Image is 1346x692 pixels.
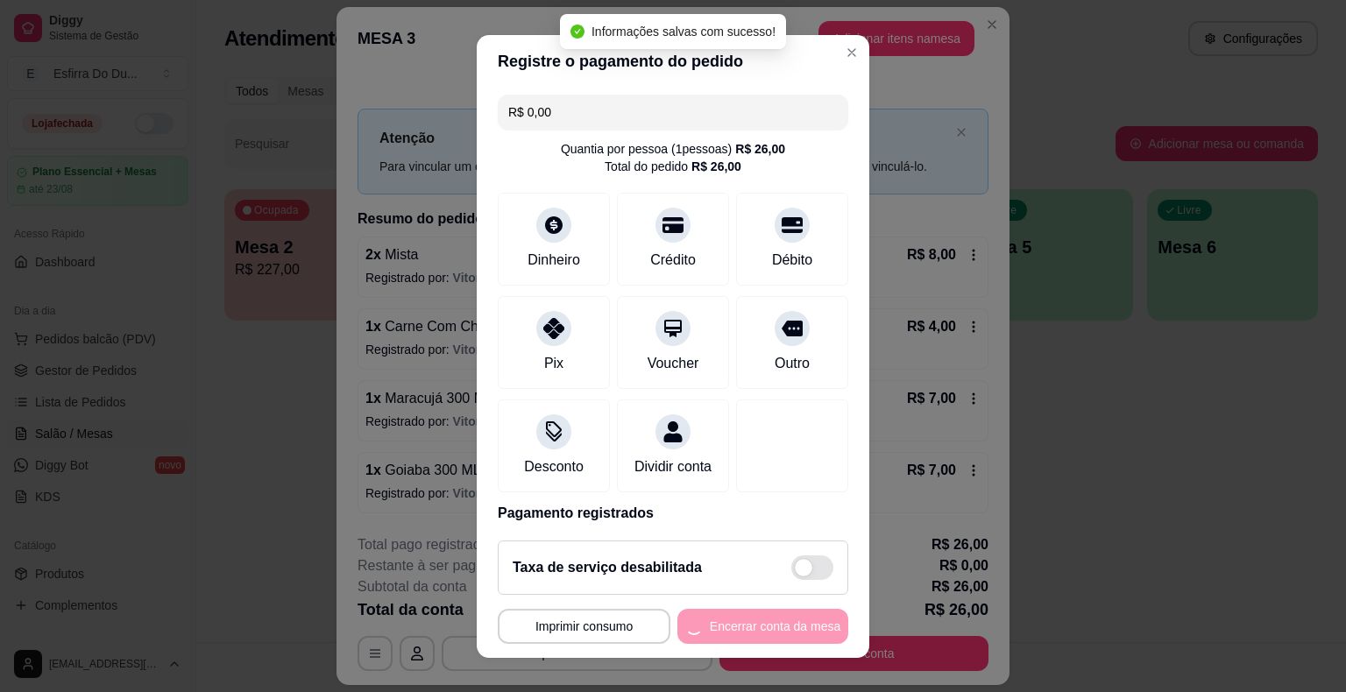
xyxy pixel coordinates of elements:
[570,25,584,39] span: check-circle
[605,158,741,175] div: Total do pedido
[735,140,785,158] div: R$ 26,00
[544,353,563,374] div: Pix
[524,456,584,477] div: Desconto
[498,503,848,524] p: Pagamento registrados
[528,250,580,271] div: Dinheiro
[561,140,785,158] div: Quantia por pessoa ( 1 pessoas)
[634,456,712,477] div: Dividir conta
[592,25,776,39] span: Informações salvas com sucesso!
[508,95,838,130] input: Ex.: hambúrguer de cordeiro
[648,353,699,374] div: Voucher
[477,35,869,88] header: Registre o pagamento do pedido
[838,39,866,67] button: Close
[775,353,810,374] div: Outro
[691,158,741,175] div: R$ 26,00
[772,250,812,271] div: Débito
[650,250,696,271] div: Crédito
[513,557,702,578] h2: Taxa de serviço desabilitada
[498,609,670,644] button: Imprimir consumo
